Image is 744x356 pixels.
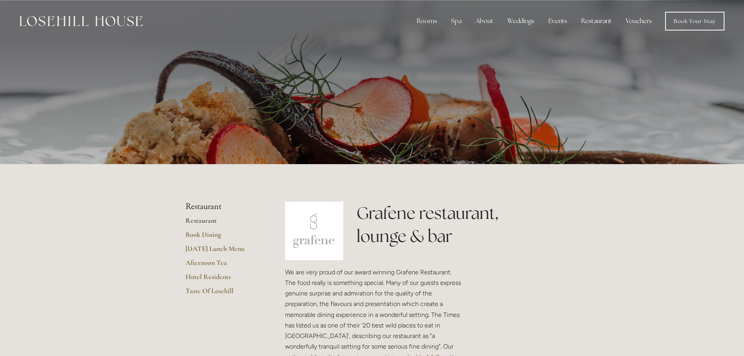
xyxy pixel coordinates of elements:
div: Weddings [501,13,541,29]
a: Taste Of Losehill [186,286,260,301]
img: Losehill House [20,16,143,26]
div: Spa [445,13,468,29]
a: Vouchers [619,13,658,29]
li: Restaurant [186,202,260,212]
h1: Grafene restaurant, lounge & bar [357,202,558,248]
a: Book Dining [186,230,260,244]
a: Hotel Residents [186,272,260,286]
img: grafene.jpg [285,202,344,260]
a: Restaurant [186,216,260,230]
div: Restaurant [575,13,618,29]
a: Afternoon Tea [186,258,260,272]
a: Book Your Stay [665,12,724,30]
div: Rooms [410,13,443,29]
a: [DATE] Lunch Menu [186,244,260,258]
div: About [469,13,500,29]
div: Events [542,13,573,29]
